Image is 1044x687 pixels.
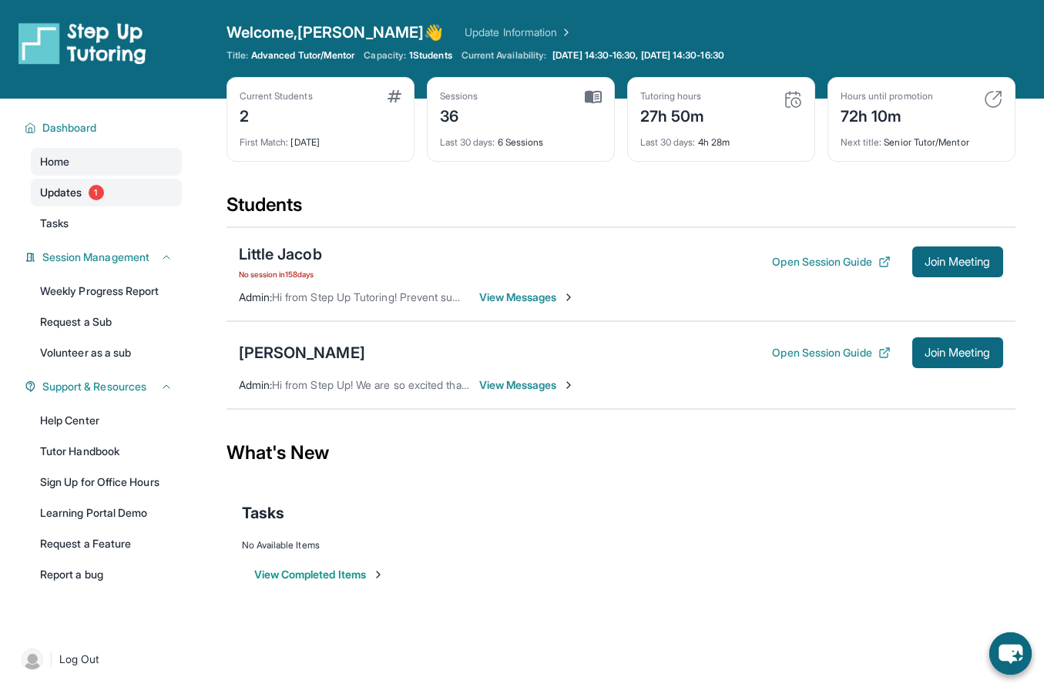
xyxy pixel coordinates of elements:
a: Learning Portal Demo [31,499,182,527]
div: 72h 10m [841,102,933,127]
a: Request a Feature [31,530,182,558]
button: Support & Resources [36,379,173,394]
button: Dashboard [36,120,173,136]
img: logo [18,22,146,65]
a: Weekly Progress Report [31,277,182,305]
img: Chevron Right [557,25,572,40]
span: Tasks [40,216,69,231]
div: Sessions [440,90,478,102]
span: Join Meeting [925,348,991,357]
button: chat-button [989,632,1032,675]
button: Open Session Guide [772,345,890,360]
span: Admin : [239,290,272,303]
button: Join Meeting [912,246,1003,277]
span: Last 30 days : [440,136,495,148]
a: Volunteer as a sub [31,339,182,367]
img: card [984,90,1002,109]
button: View Completed Items [254,567,384,582]
div: [PERSON_NAME] [239,342,365,364]
span: First Match : [240,136,289,148]
div: 36 [440,102,478,127]
div: Senior Tutor/Mentor [841,127,1002,149]
div: No Available Items [242,539,1000,551]
span: Home [40,154,69,169]
div: 4h 28m [640,127,802,149]
div: Tutoring hours [640,90,705,102]
button: Join Meeting [912,337,1003,368]
span: Session Management [42,250,149,265]
img: card [784,90,802,109]
span: Support & Resources [42,379,146,394]
a: Help Center [31,407,182,434]
span: Log Out [59,652,99,667]
a: Update Information [465,25,572,40]
img: card [388,90,401,102]
span: Welcome, [PERSON_NAME] 👋 [227,22,444,43]
span: Tasks [242,502,284,524]
span: Updates [40,185,82,200]
a: Home [31,148,182,176]
span: Dashboard [42,120,97,136]
span: View Messages [479,290,576,305]
span: No session in 158 days [239,268,322,280]
span: 1 [89,185,104,200]
button: Session Management [36,250,173,265]
span: Last 30 days : [640,136,696,148]
a: [DATE] 14:30-16:30, [DATE] 14:30-16:30 [549,49,727,62]
span: Advanced Tutor/Mentor [251,49,354,62]
button: Open Session Guide [772,254,890,270]
span: Next title : [841,136,882,148]
img: Chevron-Right [562,379,575,391]
img: Chevron-Right [562,291,575,303]
span: Join Meeting [925,257,991,266]
div: Students [227,193,1015,226]
span: Capacity: [364,49,406,62]
span: View Messages [479,377,576,393]
span: Admin : [239,378,272,391]
img: card [585,90,602,104]
div: Little Jacob [239,243,322,265]
div: 6 Sessions [440,127,602,149]
div: [DATE] [240,127,401,149]
a: |Log Out [15,642,182,676]
span: [DATE] 14:30-16:30, [DATE] 14:30-16:30 [552,49,724,62]
a: Tasks [31,209,182,237]
a: Report a bug [31,561,182,588]
span: 1 Students [409,49,452,62]
a: Request a Sub [31,308,182,336]
img: user-img [22,648,43,670]
div: Hours until promotion [841,90,933,102]
a: Sign Up for Office Hours [31,468,182,496]
span: | [49,650,53,669]
div: What's New [227,419,1015,487]
div: 2 [240,102,313,127]
span: Current Availability: [462,49,546,62]
span: Title: [227,49,248,62]
a: Tutor Handbook [31,437,182,465]
div: Current Students [240,90,313,102]
div: 27h 50m [640,102,705,127]
a: Updates1 [31,179,182,206]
